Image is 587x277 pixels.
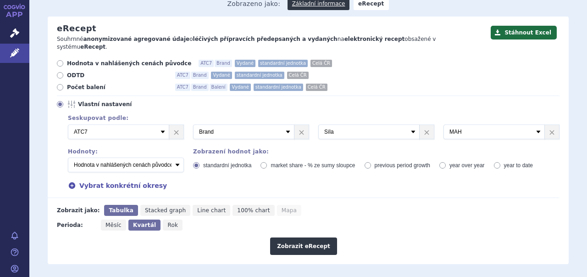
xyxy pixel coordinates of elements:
strong: eRecept [80,44,105,50]
span: ATC7 [175,72,190,79]
span: Rok [167,222,178,228]
a: × [169,125,183,139]
span: year over year [449,162,485,169]
span: ODTD [67,72,168,79]
div: Vybrat konkrétní okresy [59,181,559,191]
span: market share - % ze sumy sloupce [271,162,355,169]
span: previous period growth [375,162,430,169]
span: Měsíc [105,222,122,228]
a: × [294,125,309,139]
button: Stáhnout Excel [491,26,557,40]
span: Celá ČR [287,72,309,79]
div: Zobrazit jako: [57,205,100,216]
div: Perioda: [57,220,96,231]
span: Vlastní nastavení [78,101,179,108]
span: standardní jednotka [203,162,251,169]
span: Stacked graph [145,207,186,214]
button: Zobrazit eRecept [270,237,337,255]
div: Zobrazení hodnot jako: [193,148,559,155]
span: standardní jednotka [258,60,308,67]
span: 100% chart [237,207,270,214]
strong: anonymizované agregované údaje [83,36,190,42]
span: standardní jednotka [235,72,284,79]
div: 4 [59,124,559,139]
span: Brand [191,84,209,91]
span: standardní jednotka [254,84,303,91]
span: Celá ČR [306,84,327,91]
span: Tabulka [109,207,133,214]
span: Balení [210,84,227,91]
span: Brand [191,72,209,79]
div: Seskupovat podle: [59,115,559,121]
span: Celá ČR [310,60,332,67]
span: Kvartál [133,222,156,228]
span: Mapa [282,207,297,214]
a: × [420,125,434,139]
div: Hodnoty: [68,148,184,155]
h2: eRecept [57,23,96,34]
strong: elektronický recept [344,36,405,42]
span: ATC7 [199,60,214,67]
a: × [545,125,559,139]
span: Brand [215,60,232,67]
strong: léčivých přípravcích předepsaných a vydaných [193,36,338,42]
p: Souhrnné o na obsažené v systému . [57,35,486,51]
span: Vydané [230,84,250,91]
span: Vydané [235,60,255,67]
span: year to date [504,162,533,169]
span: Line chart [197,207,226,214]
span: Počet balení [67,84,168,91]
span: Vydané [211,72,232,79]
span: ATC7 [175,84,190,91]
span: Hodnota v nahlášených cenách původce [67,60,191,67]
